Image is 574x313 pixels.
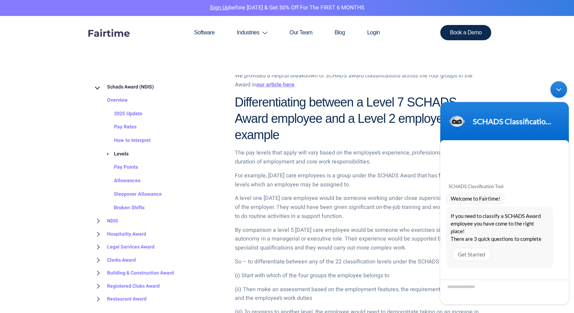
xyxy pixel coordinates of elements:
a: Legal Services Award [93,240,154,254]
a: Schads Award (NDIS) [93,81,154,94]
a: Our Team [279,16,324,49]
a: Sign Up [210,3,229,12]
p: A level one [DATE] care employee would be someone working under close supervision and direction o... [235,194,481,221]
p: So – to differentiate between any of the 22 classification levels under the SCHADS Award: [235,257,481,267]
p: By comparison a level 5 [DATE] care employee would be someone who exercises significant autonomy ... [235,226,481,253]
span: Book a Demo [450,30,482,35]
p: before [DATE] & Get 50% Off for the FIRST 6 MONTHS [5,3,569,12]
strong: Differentiating between a Level 7 SCHADS Award employee and a Level 2 employee for example [235,95,466,142]
a: Pay Points [100,161,138,174]
a: How to Interpret [100,134,151,147]
p: The pay levels that apply will vary based on the employee’s experience, professional qualificatio... [235,149,481,166]
a: NDIS [93,214,118,228]
a: Levels [100,147,129,161]
iframe: SalesIQ Chatwindow [437,78,572,308]
a: Pay Rates [100,120,136,134]
a: Overview [93,94,128,107]
a: Book a Demo [440,25,492,40]
a: Restaurant Award [93,293,147,306]
a: our article here [256,81,294,89]
p: For example, [DATE] care employees is a group under the SCHADS Award that has five different leve... [235,171,481,189]
a: Building & Construction Award [93,267,174,280]
a: Registered Clubs Award [93,279,160,293]
a: Broken Shifts [100,201,144,214]
p: We provided a helpful breakdown of SCHADS award classifications across the four groups in the Awa... [235,71,481,89]
a: Blog [324,16,356,49]
a: Allowances [100,174,140,188]
a: 2025 Update [100,107,142,120]
a: Hospitality Award [93,227,146,240]
nav: BROWSE TOPICS [93,81,224,305]
a: Login [356,16,391,49]
a: Industries [226,16,279,49]
p: (i) Start with which of the four groups the employee belongs to [235,271,481,280]
a: Software [183,16,226,49]
a: Sleepover Allowance [100,188,162,201]
p: (ii) Then make an assessment based on the employment features, the requirements of the position a... [235,285,481,303]
a: Clerks Award [93,253,136,267]
div: BROWSE TOPICS [93,66,224,305]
